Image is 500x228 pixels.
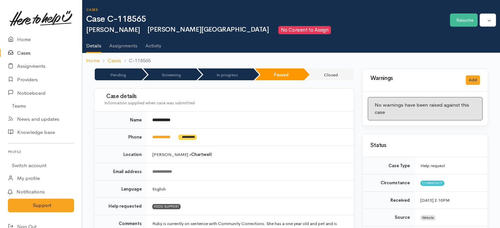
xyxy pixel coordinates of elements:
[152,204,181,209] span: FOOD SUPPORT
[86,57,100,64] a: Home
[147,180,354,198] td: English
[94,198,147,215] td: Help requested
[415,157,488,174] td: Help request
[370,142,480,149] h3: Status
[144,25,269,34] span: [PERSON_NAME][GEOGRAPHIC_DATA]
[8,147,74,156] h6: Profile
[86,14,450,24] h1: Case C-118565
[104,93,346,100] h3: Case details
[362,157,415,174] td: Case Type
[94,146,147,163] td: Location
[95,68,142,80] li: Pending
[370,75,458,82] h3: Warnings
[255,68,304,80] li: Paused
[109,34,137,53] a: Assignments
[86,8,450,12] h6: Cases
[368,97,483,120] div: No warnings have been raised against this case
[86,26,450,34] h2: [PERSON_NAME]
[305,68,354,80] li: Closed
[145,34,161,53] a: Activity
[121,57,151,64] li: C-118565
[8,199,74,212] button: Support
[420,181,444,186] span: Community
[420,215,436,220] span: Website
[152,152,212,157] span: [PERSON_NAME] »
[450,13,478,27] a: Resume
[82,53,500,68] nav: breadcrumb
[420,197,450,203] time: [DATE] 2:10PM
[362,209,415,226] td: Source
[94,163,147,181] td: Email address
[94,129,147,146] td: Phone
[94,112,147,129] td: Name
[278,26,331,34] span: No Consent to Assign
[104,100,346,106] div: Information supplied when case was submitted
[362,191,415,209] td: Received
[108,57,121,64] a: Cases
[198,68,254,80] li: In progress
[191,152,212,157] b: Chartwell
[362,174,415,192] td: Circumstance
[466,75,480,85] button: Add
[143,68,197,80] li: Screening
[86,34,101,53] a: Details
[94,180,147,198] td: Language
